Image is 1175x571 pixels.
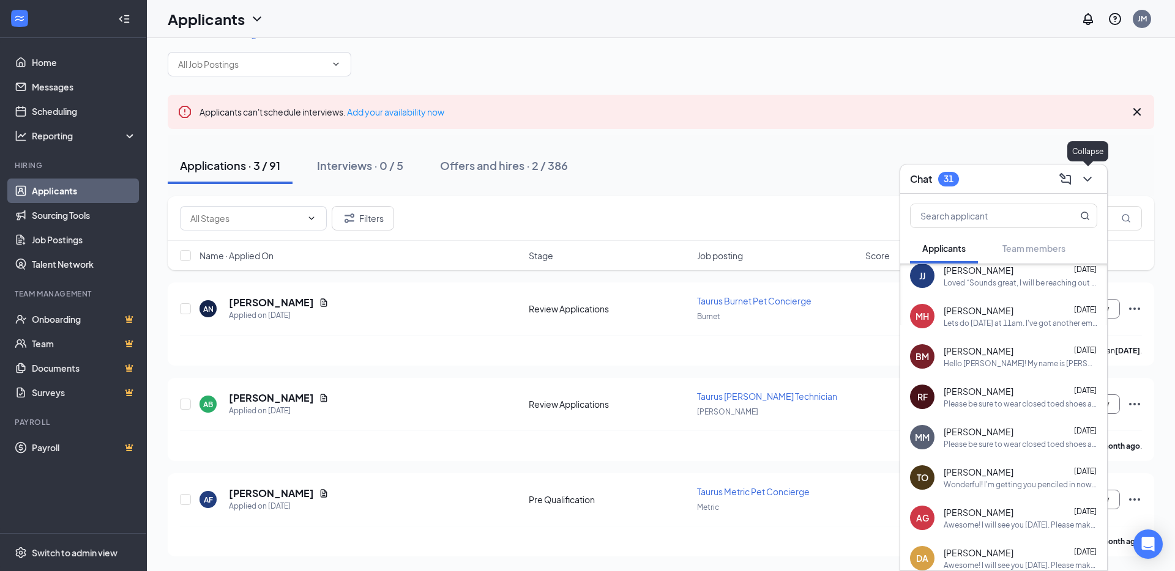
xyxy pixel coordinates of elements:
[1108,12,1122,26] svg: QuestionInfo
[178,57,326,71] input: All Job Postings
[916,310,929,322] div: MH
[944,466,1013,478] span: [PERSON_NAME]
[1067,141,1108,161] div: Collapse
[1074,466,1097,476] span: [DATE]
[1130,105,1144,119] svg: Cross
[203,304,214,314] div: AN
[15,130,27,142] svg: Analysis
[944,479,1097,490] div: Wonderful! I'm getting you penciled in now and will give you a call then. Have a great rest of yo...
[440,158,568,173] div: Offers and hires · 2 / 386
[15,417,134,427] div: Payroll
[944,425,1013,438] span: [PERSON_NAME]
[944,358,1097,369] div: Hello [PERSON_NAME]! My name is [PERSON_NAME], I am the GM of the [GEOGRAPHIC_DATA][PERSON_NAME] ...
[229,500,329,512] div: Applied on [DATE]
[916,512,929,524] div: AG
[203,399,213,410] div: AB
[1127,492,1142,507] svg: Ellipses
[331,59,341,69] svg: ChevronDown
[911,204,1056,227] input: Search applicant
[529,249,553,262] span: Stage
[697,503,719,512] span: Metric
[697,295,811,306] span: Taurus Burnet Pet Concierge
[910,172,932,186] h3: Chat
[1080,172,1095,186] svg: ChevronDown
[229,309,329,322] div: Applied on [DATE]
[1078,169,1097,189] button: ChevronDown
[944,506,1013,518] span: [PERSON_NAME]
[319,488,329,498] svg: Document
[1127,301,1142,316] svg: Ellipses
[32,75,136,99] a: Messages
[15,160,134,171] div: Hiring
[180,158,280,173] div: Applications · 3 / 91
[916,350,929,363] div: BM
[204,495,213,505] div: AF
[529,303,690,315] div: Review Applications
[317,158,403,173] div: Interviews · 0 / 5
[190,212,302,225] input: All Stages
[1074,386,1097,395] span: [DATE]
[32,179,136,203] a: Applicants
[1074,265,1097,274] span: [DATE]
[944,174,953,184] div: 31
[1074,426,1097,435] span: [DATE]
[1074,507,1097,516] span: [DATE]
[944,345,1013,357] span: [PERSON_NAME]
[32,356,136,380] a: DocumentsCrown
[32,252,136,276] a: Talent Network
[697,391,837,402] span: Taurus [PERSON_NAME] Technician
[32,99,136,123] a: Scheduling
[168,9,245,29] h1: Applicants
[697,407,758,416] span: [PERSON_NAME]
[229,405,329,417] div: Applied on [DATE]
[32,227,136,252] a: Job Postings
[865,249,890,262] span: Score
[32,130,137,142] div: Reporting
[944,439,1097,449] div: Please be sure to wear closed toed shoes and be ready to meet some of the dogs in our care. If an...
[697,312,720,321] span: Burnet
[944,560,1097,570] div: Awesome! I will see you [DATE]. Please make sure to bring a valid ID and a photo or copy of your ...
[1121,213,1131,223] svg: MagnifyingGlass
[32,331,136,356] a: TeamCrown
[347,106,444,117] a: Add your availability now
[529,493,690,506] div: Pre Qualification
[1058,172,1073,186] svg: ComposeMessage
[917,391,928,403] div: RF
[15,289,134,299] div: Team Management
[1096,537,1140,546] b: a month ago
[1074,345,1097,355] span: [DATE]
[342,211,357,226] svg: Filter
[15,547,27,559] svg: Settings
[944,520,1097,530] div: Awesome! I will see you [DATE]. Please make sure to bring a valid ID and a photo or copy of your ...
[319,393,329,403] svg: Document
[697,249,743,262] span: Job posting
[229,487,314,500] h5: [PERSON_NAME]
[944,547,1013,559] span: [PERSON_NAME]
[32,435,136,460] a: PayrollCrown
[200,249,274,262] span: Name · Applied On
[919,270,925,282] div: JJ
[229,391,314,405] h5: [PERSON_NAME]
[944,264,1013,276] span: [PERSON_NAME]
[177,105,192,119] svg: Error
[229,296,314,309] h5: [PERSON_NAME]
[32,307,136,331] a: OnboardingCrown
[944,318,1097,328] div: Lets do [DATE] at 11am. I've got another employee onboarding at that time so y'all can get to kno...
[1138,13,1147,24] div: JM
[944,385,1013,397] span: [PERSON_NAME]
[944,278,1097,288] div: Loved “Sounds great, I will be reaching out then!”
[32,203,136,227] a: Sourcing Tools
[922,243,966,254] span: Applicants
[1056,169,1075,189] button: ComposeMessage
[200,106,444,117] span: Applicants can't schedule interviews.
[1074,547,1097,556] span: [DATE]
[1081,12,1095,26] svg: Notifications
[917,471,928,484] div: TO
[916,552,928,564] div: DA
[1096,441,1140,451] b: a month ago
[1133,529,1163,559] div: Open Intercom Messenger
[944,399,1097,409] div: Please be sure to wear closed toed shoes and be ready to meet some of the dogs in our care. If an...
[332,206,394,230] button: Filter Filters
[32,50,136,75] a: Home
[32,380,136,405] a: SurveysCrown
